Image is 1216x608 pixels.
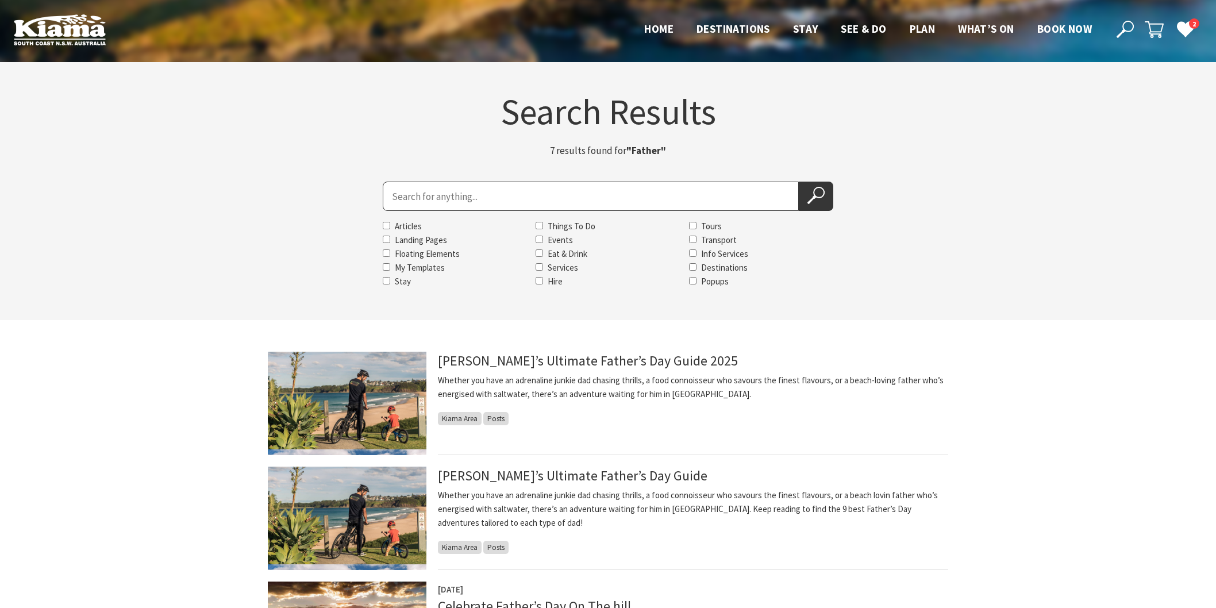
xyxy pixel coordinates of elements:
span: Posts [483,541,509,554]
label: Articles [395,221,422,232]
span: Kiama Area [438,541,482,554]
label: Events [548,234,573,245]
label: Things To Do [548,221,595,232]
label: Hire [548,276,563,287]
span: Plan [910,22,936,36]
nav: Main Menu [633,20,1103,39]
label: My Templates [395,262,445,273]
span: Posts [483,412,509,425]
span: Home [644,22,674,36]
h1: Search Results [268,94,948,129]
label: Destinations [701,262,748,273]
label: Floating Elements [395,248,460,259]
span: What’s On [958,22,1014,36]
span: See & Do [841,22,886,36]
a: [PERSON_NAME]’s Ultimate Father’s Day Guide [438,467,707,484]
label: Eat & Drink [548,248,587,259]
label: Tours [701,221,722,232]
a: [PERSON_NAME]’s Ultimate Father’s Day Guide 2025 [438,352,738,370]
a: 2 [1176,20,1194,37]
label: Landing Pages [395,234,447,245]
span: Stay [793,22,818,36]
input: Search for: [383,182,799,211]
label: Stay [395,276,411,287]
span: [DATE] [438,584,463,595]
label: Transport [701,234,737,245]
span: Kiama Area [438,412,482,425]
img: Kiama Logo [14,14,106,45]
span: Book now [1037,22,1092,36]
p: Whether you have an adrenaline junkie dad chasing thrills, a food connoisseur who savours the fin... [438,488,948,530]
span: 2 [1189,18,1199,29]
p: 7 results found for [464,143,752,159]
label: Info Services [701,248,748,259]
label: Popups [701,276,729,287]
strong: "Father" [626,144,666,157]
p: Whether you have an adrenaline junkie dad chasing thrills, a food connoisseur who savours the fin... [438,374,948,401]
label: Services [548,262,578,273]
span: Destinations [696,22,770,36]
